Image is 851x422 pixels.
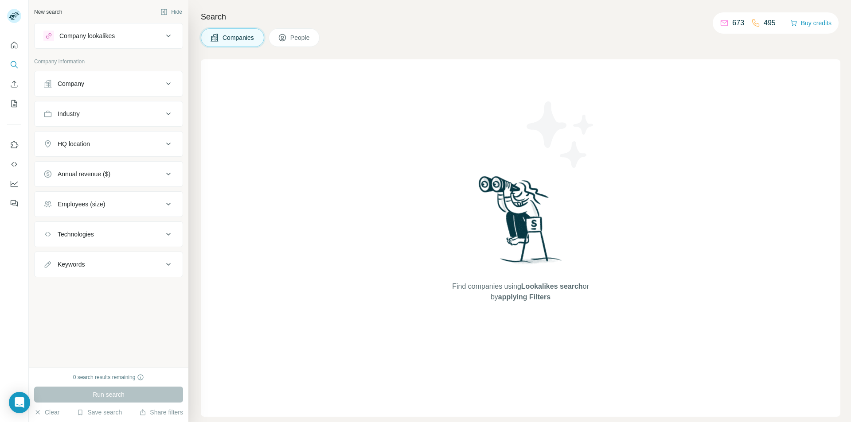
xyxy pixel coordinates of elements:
[449,281,591,302] span: Find companies using or by
[521,283,583,290] span: Lookalikes search
[58,109,80,118] div: Industry
[7,96,21,112] button: My lists
[732,18,744,28] p: 673
[139,408,183,417] button: Share filters
[35,103,183,124] button: Industry
[35,194,183,215] button: Employees (size)
[290,33,311,42] span: People
[154,5,188,19] button: Hide
[34,8,62,16] div: New search
[9,392,30,413] div: Open Intercom Messenger
[35,25,183,46] button: Company lookalikes
[521,95,601,174] img: Surfe Illustration - Stars
[58,79,84,88] div: Company
[77,408,122,417] button: Save search
[7,76,21,92] button: Enrich CSV
[58,230,94,239] div: Technologies
[7,176,21,192] button: Dashboard
[7,137,21,153] button: Use Surfe on LinkedIn
[34,408,59,417] button: Clear
[35,254,183,275] button: Keywords
[7,57,21,73] button: Search
[201,11,840,23] h4: Search
[35,133,183,155] button: HQ location
[498,293,550,301] span: applying Filters
[35,73,183,94] button: Company
[58,170,110,178] div: Annual revenue ($)
[7,195,21,211] button: Feedback
[58,139,90,148] div: HQ location
[7,37,21,53] button: Quick start
[59,31,115,40] div: Company lookalikes
[73,373,144,381] div: 0 search results remaining
[35,163,183,185] button: Annual revenue ($)
[475,174,567,272] img: Surfe Illustration - Woman searching with binoculars
[35,224,183,245] button: Technologies
[790,17,831,29] button: Buy credits
[7,156,21,172] button: Use Surfe API
[34,58,183,66] p: Company information
[764,18,776,28] p: 495
[58,200,105,209] div: Employees (size)
[223,33,255,42] span: Companies
[58,260,85,269] div: Keywords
